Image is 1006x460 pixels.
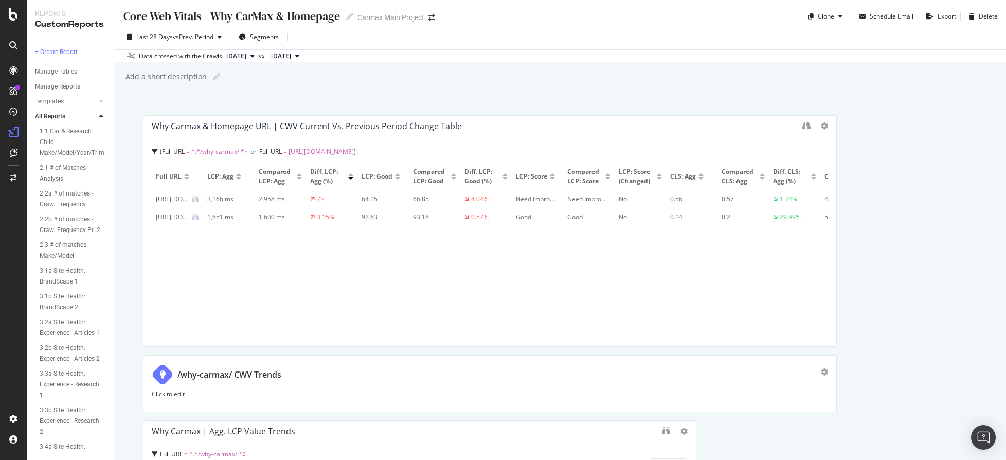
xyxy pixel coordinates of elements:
[207,172,233,181] span: LCP: Agg
[122,8,340,24] div: Core Web Vitals - Why CarMax & Homepage
[35,96,96,107] a: Templates
[310,167,346,186] span: Diff. LCP: Agg (%)
[156,213,188,222] div: https://www.carmax.com/why-carmax/
[40,266,106,287] a: 3.1a Site Health: BrandScape 1
[722,167,757,186] span: Compared CLS: Agg
[464,167,500,186] span: Diff. LCP: Good (%)
[619,167,654,186] span: LCP: Score (Changed)
[40,368,101,401] div: 3.3a Site Health: Experience - Research 1
[965,8,998,25] button: Delete
[259,213,298,222] div: 1,600 ms
[855,8,913,25] button: Schedule Email
[357,12,424,23] div: Carmax Main Project
[567,194,606,204] div: Need Improvement
[40,405,101,437] div: 3.3b Site Health: Experience - Research 2
[189,450,246,458] span: ^.*/why-carmax/.*$
[662,427,670,435] div: binoculars
[152,390,828,398] p: Click to edit
[317,194,326,204] div: 7%
[362,213,401,222] div: 92.63
[619,213,658,222] div: No
[259,147,282,156] span: Full URL
[250,32,279,41] span: Segments
[619,194,658,204] div: No
[136,32,173,41] span: Last 28 Days
[40,214,106,236] a: 2.2b # of matches - Crawl Frequency Pt. 2
[824,213,864,222] div: 59.31
[184,450,188,458] span: =
[213,73,220,80] i: Edit report name
[173,32,213,41] span: vs Prev. Period
[40,126,104,158] div: 1.1 Car & Research Child Make/Model/Year/Trim
[40,126,106,158] a: 1.1 Car & Research Child Make/Model/Year/Trim
[40,240,106,261] a: 2.3 # of matches - Make/Model
[40,343,101,364] div: 3.2b Site Health: Experience - Articles 2
[35,111,96,122] a: All Reports
[870,12,913,21] div: Schedule Email
[152,426,295,436] div: Why Carmax | Agg. LCP Value Trends
[35,66,106,77] a: Manage Tables
[152,121,462,131] div: Why Carmax & Homepage URL | CWV Current vs. Previous Period Change Table
[267,50,303,62] button: [DATE]
[207,194,246,204] div: 3,166 ms
[283,147,287,156] span: =
[207,213,246,222] div: 1,651 ms
[567,213,606,222] div: Good
[516,213,555,222] div: Good
[413,167,448,186] span: Compared LCP: Good
[471,213,489,222] div: 0.57%
[567,167,603,186] span: Compared LCP: Score
[35,19,105,30] div: CustomReports
[186,147,190,156] span: =
[156,172,182,181] span: Full URL
[824,194,864,204] div: 48.64
[35,66,77,77] div: Manage Tables
[773,167,809,186] span: Diff. CLS: Agg (%)
[722,194,761,204] div: 0.57
[824,172,855,181] span: CLS: Good
[40,291,99,313] div: 3.1b Site Health: BrandScape 2
[40,240,99,261] div: 2.3 # of matches - Make/Model
[143,355,837,412] div: /why-carmax/ CWV TrendsClick to edit
[804,8,847,25] button: Clone
[162,147,185,156] span: Full URL
[40,368,106,401] a: 3.3a Site Health: Experience - Research 1
[35,81,106,92] a: Manage Reports
[362,194,401,204] div: 64.15
[271,51,291,61] span: 2025 Aug. 17th
[40,214,101,236] div: 2.2b # of matches - Crawl Frequency Pt. 2
[160,450,183,458] span: Full URL
[35,81,80,92] div: Manage Reports
[413,213,452,222] div: 93.18
[780,213,801,222] div: 29.99%
[259,194,298,204] div: 2,958 ms
[177,369,281,381] div: /why-carmax/ CWV Trends
[516,172,547,181] span: LCP: Score
[780,194,797,204] div: 1.74%
[40,291,106,313] a: 3.1b Site Health: BrandScape 2
[40,317,106,339] a: 3.2a Site Health: Experience - Articles 1
[471,194,489,204] div: 4.04%
[35,47,106,58] a: + Create Report
[191,147,248,156] span: ^.*/why-carmax/.*$
[222,50,259,62] button: [DATE]
[40,163,106,184] a: 2.1 # of Matches - Analysis
[346,13,353,20] i: Edit report name
[40,188,100,210] div: 2.2a # of matches - Crawl Frequency
[289,147,354,156] span: [URL][DOMAIN_NAME]
[35,47,78,58] div: + Create Report
[670,172,696,181] span: CLS: Agg
[40,317,101,339] div: 3.2a Site Health: Experience - Articles 1
[413,194,452,204] div: 66.85
[35,96,64,107] div: Templates
[40,266,99,287] div: 3.1a Site Health: BrandScape 1
[259,167,294,186] span: Compared LCP: Agg
[821,368,828,376] div: gear
[670,194,709,204] div: 0.56
[226,51,246,61] span: 2025 Sep. 14th
[722,213,761,222] div: 0.2
[122,29,226,45] button: Last 28 DaysvsPrev. Period
[362,172,392,181] span: LCP: Good
[40,163,98,184] div: 2.1 # of Matches - Analysis
[156,194,188,204] div: https://www.carmax.com/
